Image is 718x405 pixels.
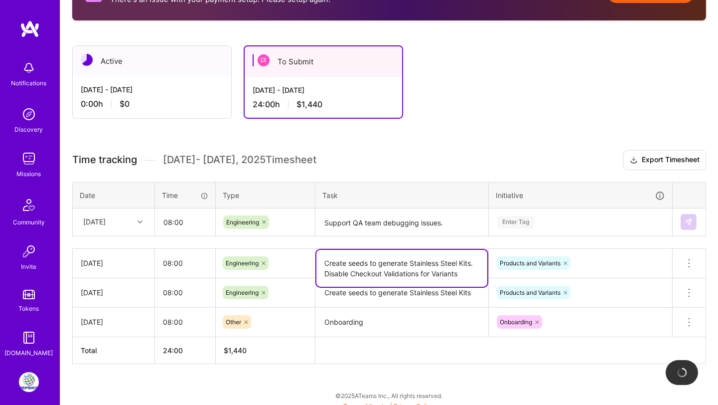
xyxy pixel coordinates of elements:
span: Engineering [226,289,259,296]
img: PepsiCo: eCommerce Elixir Development [19,372,39,392]
img: guide book [19,328,39,348]
img: Active [81,54,93,66]
div: Missions [17,169,41,179]
th: Total [73,337,155,364]
textarea: Create seeds to generate Stainless Steel Kits [316,279,487,307]
img: Invite [19,241,39,261]
div: Time [162,190,208,201]
div: [DATE] [81,317,146,327]
th: 24:00 [155,337,216,364]
div: [DATE] - [DATE] [253,85,394,95]
img: loading [675,366,689,380]
img: discovery [19,104,39,124]
img: logo [20,20,40,38]
button: Export Timesheet [623,150,706,170]
div: Enter Tag [497,214,534,230]
span: Products and Variants [500,289,561,296]
img: Community [17,193,41,217]
textarea: Support QA team debugging issues. [316,209,487,236]
span: Time tracking [72,154,137,166]
span: Other [226,318,241,326]
div: Discovery [15,124,43,135]
span: $1,440 [296,99,322,110]
div: Initiative [496,190,665,201]
div: [DATE] [83,217,106,227]
img: tokens [23,290,35,299]
div: To Submit [245,46,402,77]
img: teamwork [19,149,39,169]
img: To Submit [258,54,270,66]
span: [DATE] - [DATE] , 2025 Timesheet [163,154,316,166]
th: Type [216,182,315,208]
div: Tokens [19,303,39,314]
th: Date [73,182,155,208]
img: bell [19,58,39,78]
span: $0 [120,99,130,109]
div: [DOMAIN_NAME] [5,348,53,358]
span: Products and Variants [500,259,561,267]
div: Active [73,46,231,76]
th: Task [315,182,489,208]
div: 24:00 h [253,99,394,110]
textarea: Onboarding [316,309,487,336]
i: icon Download [630,155,638,166]
span: Onboarding [500,318,532,326]
div: [DATE] [81,287,146,298]
span: Engineering [226,218,259,226]
textarea: Create seeds to generate Stainless Steel Kits. Disable Checkout Validations for Variants [316,250,487,287]
i: icon Chevron [138,219,143,224]
div: Community [13,217,45,227]
input: HH:MM [155,250,215,276]
a: PepsiCo: eCommerce Elixir Development [16,372,41,392]
input: HH:MM [155,309,215,335]
div: 0:00 h [81,99,223,109]
div: [DATE] [81,258,146,268]
div: [DATE] - [DATE] [81,84,223,95]
img: Submit [685,218,693,226]
div: Notifications [11,78,47,88]
div: Invite [21,261,37,272]
span: Engineering [226,259,259,267]
input: HH:MM [155,279,215,306]
span: $ 1,440 [224,346,247,355]
input: HH:MM [155,209,215,235]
